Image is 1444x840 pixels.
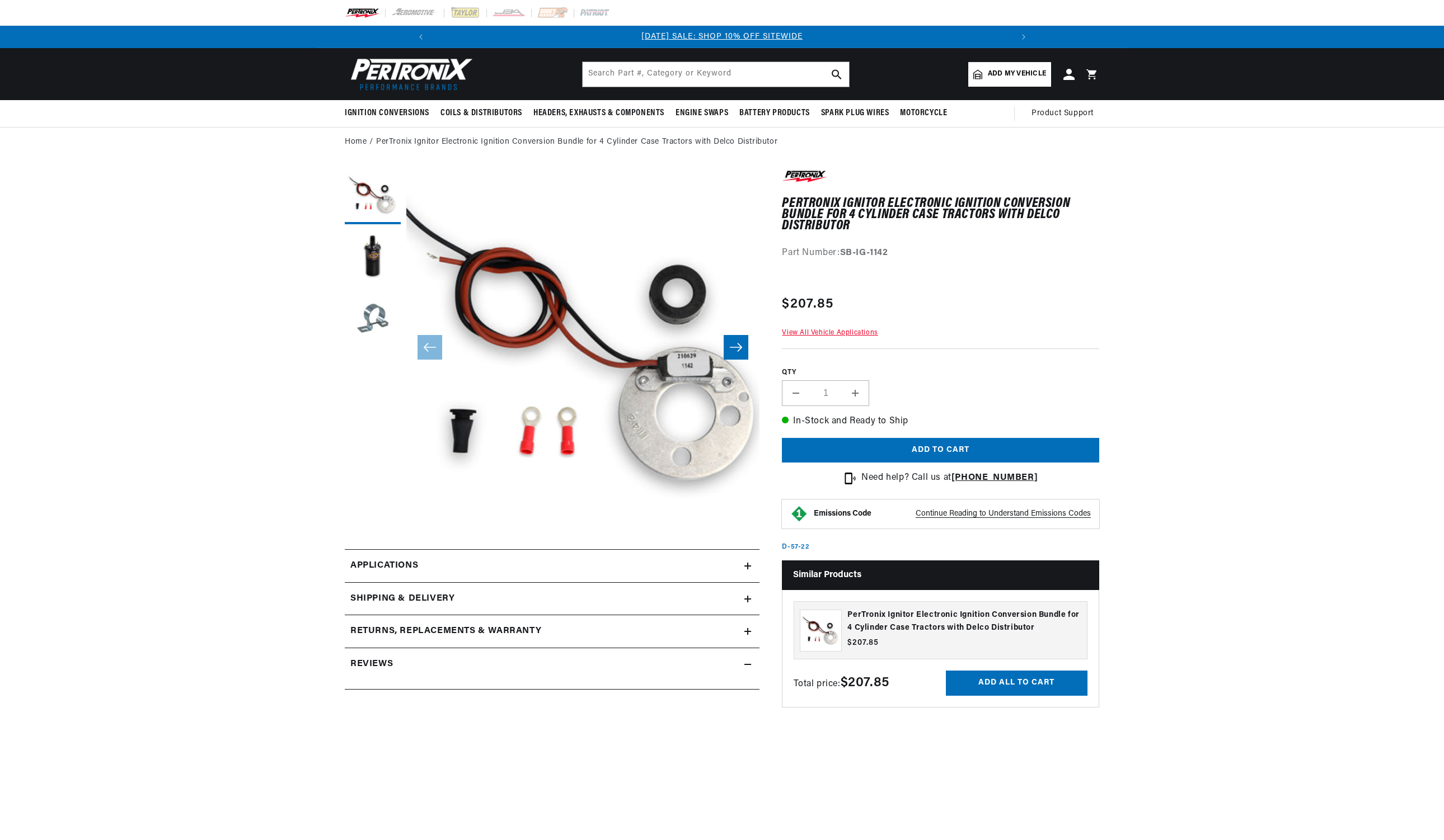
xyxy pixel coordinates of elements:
span: $207.85 [782,294,833,314]
strong: SB-IG-1142 [840,248,888,257]
span: $207.85 [847,637,879,649]
button: Slide right [724,335,748,360]
a: View All Vehicle Applications [782,329,878,336]
span: Ignition Conversions [345,107,429,119]
button: Add to cart [782,438,1099,463]
button: Emissions CodeContinue Reading to Understand Emissions Codes [814,509,1091,519]
span: Product Support [1032,107,1094,120]
summary: Headers, Exhausts & Components [528,100,670,126]
button: Slide left [418,335,442,360]
span: Engine Swaps [676,107,728,119]
a: Add my vehicle [968,62,1051,87]
label: QTY [782,368,1099,377]
p: In-Stock and Ready to Ship [782,414,1099,429]
h2: Returns, Replacements & Warranty [350,624,541,639]
p: Continue Reading to Understand Emissions Codes [916,509,1091,519]
div: Part Number: [782,246,1099,261]
img: Pertronix [345,55,473,93]
summary: Shipping & Delivery [345,583,759,615]
span: Total price: [794,679,889,688]
input: Search Part #, Category or Keyword [583,62,849,87]
span: Applications [350,559,418,573]
p: Need help? Call us at [861,471,1038,485]
summary: Motorcycle [894,100,953,126]
summary: Ignition Conversions [345,100,435,126]
a: Home [345,136,367,148]
button: Load image 3 in gallery view [345,291,401,347]
div: 1 of 3 [432,31,1012,43]
slideshow-component: Translation missing: en.sections.announcements.announcement_bar [317,26,1127,48]
span: Battery Products [739,107,810,119]
a: PerTronix Ignitor Electronic Ignition Conversion Bundle for 4 Cylinder Case Tractors with Delco D... [376,136,777,148]
strong: $207.85 [841,676,889,690]
p: D-57-22 [782,542,809,552]
button: Load image 2 in gallery view [345,230,401,286]
a: Applications [345,549,759,583]
span: Headers, Exhausts & Components [533,107,664,119]
a: [DATE] SALE: SHOP 10% OFF SITEWIDE [641,32,803,41]
summary: Spark Plug Wires [815,100,895,126]
div: Announcement [432,31,1012,43]
span: Motorcycle [900,107,947,119]
h2: Shipping & Delivery [350,592,454,606]
button: Add all to cart [946,671,1087,696]
img: Emissions code [790,505,808,523]
summary: Product Support [1032,100,1099,127]
button: Translation missing: en.sections.announcements.next_announcement [1012,26,1035,48]
span: Add my vehicle [988,69,1046,79]
button: search button [824,62,849,87]
h2: Reviews [350,657,393,672]
summary: Coils & Distributors [435,100,528,126]
nav: breadcrumbs [345,136,1099,148]
h1: PerTronix Ignitor Electronic Ignition Conversion Bundle for 4 Cylinder Case Tractors with Delco D... [782,198,1099,232]
button: Translation missing: en.sections.announcements.previous_announcement [410,26,432,48]
button: Load image 1 in gallery view [345,168,401,224]
summary: Engine Swaps [670,100,734,126]
span: Coils & Distributors [440,107,522,119]
a: [PHONE_NUMBER] [951,473,1038,482]
summary: Returns, Replacements & Warranty [345,615,759,648]
summary: Battery Products [734,100,815,126]
h2: Similar Products [782,560,1099,590]
summary: Reviews [345,648,759,681]
span: Spark Plug Wires [821,107,889,119]
media-gallery: Gallery Viewer [345,168,759,527]
strong: Emissions Code [814,509,871,518]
